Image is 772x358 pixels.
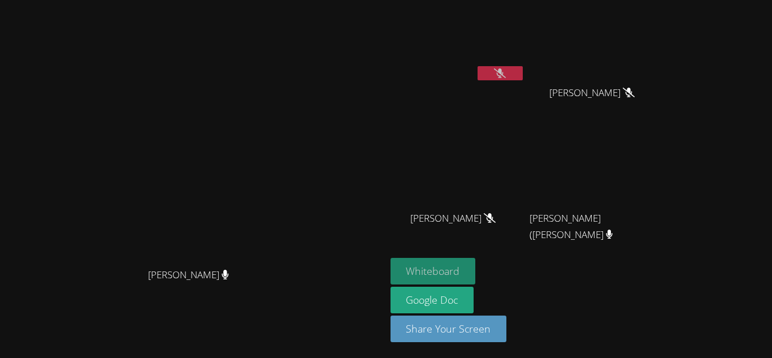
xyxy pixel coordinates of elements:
span: [PERSON_NAME] ([PERSON_NAME] [530,210,655,243]
button: Whiteboard [391,258,476,284]
a: Google Doc [391,287,474,313]
span: [PERSON_NAME] [549,85,635,101]
span: [PERSON_NAME] [148,267,229,283]
button: Share Your Screen [391,316,507,342]
span: [PERSON_NAME] [410,210,496,227]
